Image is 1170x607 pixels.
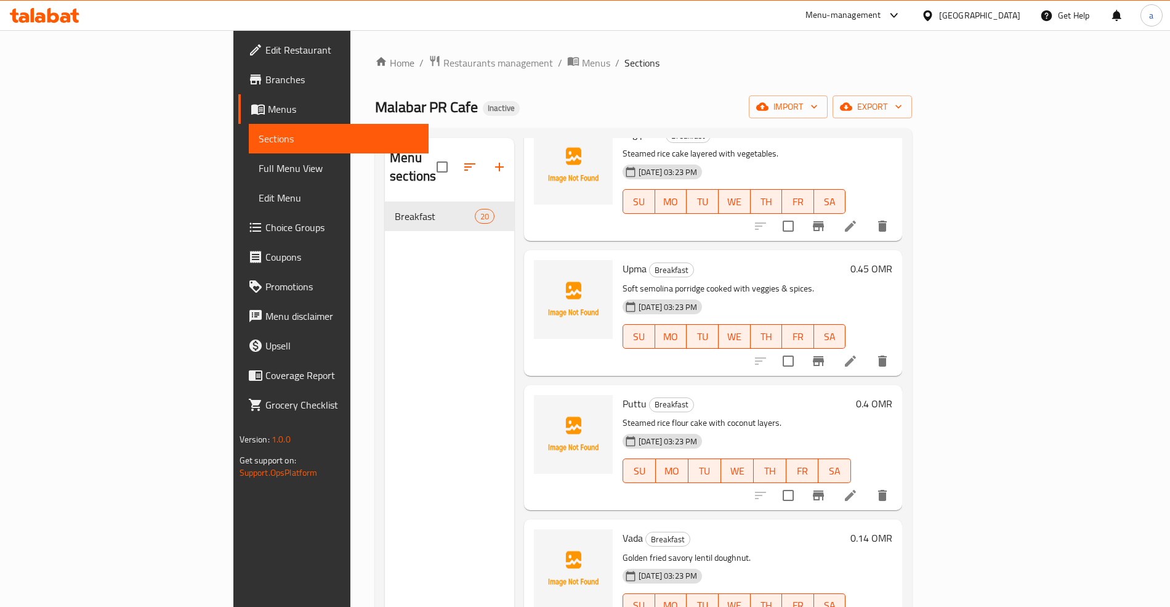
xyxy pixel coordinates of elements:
span: TU [692,328,714,346]
div: [GEOGRAPHIC_DATA] [939,9,1020,22]
img: Puttu [534,395,613,474]
span: WE [726,462,749,480]
a: Restaurants management [429,55,553,71]
span: Breakfast [646,532,690,547]
span: SU [628,193,650,211]
button: Branch-specific-item [804,211,833,241]
li: / [615,55,619,70]
span: Grocery Checklist [265,397,419,412]
button: SU [623,458,656,483]
a: Edit menu item [843,354,858,369]
button: MO [656,458,688,483]
span: Select to update [775,213,801,239]
img: Veg puttu [534,126,613,205]
span: TH [756,193,778,211]
p: Golden fried savory lentil doughnut. [623,550,845,566]
span: Sort sections [455,152,485,182]
button: SU [623,324,655,349]
h6: 0.55 OMR [850,126,892,143]
span: Breakfast [650,263,693,277]
button: FR [782,324,814,349]
span: SA [819,328,841,346]
span: [DATE] 03:23 PM [634,166,702,178]
span: [DATE] 03:23 PM [634,301,702,313]
button: SA [814,324,846,349]
button: TU [688,458,721,483]
span: import [759,99,818,115]
span: 20 [475,211,494,222]
a: Choice Groups [238,213,429,242]
nav: Menu sections [385,197,514,236]
span: TH [756,328,778,346]
span: Restaurants management [443,55,553,70]
span: SU [628,462,651,480]
span: FR [787,328,809,346]
span: TH [759,462,781,480]
button: Add section [485,152,514,182]
button: TH [754,458,786,483]
button: WE [719,189,751,214]
span: Menus [582,55,610,70]
span: Breakfast [650,397,693,412]
a: Edit menu item [843,219,858,234]
p: Steamed rice flour cake with coconut layers. [623,415,851,431]
span: Sections [259,131,419,146]
span: Sections [624,55,660,70]
span: Upma [623,259,647,278]
span: 1.0.0 [272,431,291,447]
span: Version: [240,431,270,447]
span: Coupons [265,250,419,264]
span: TU [692,193,714,211]
button: Branch-specific-item [804,346,833,376]
button: TH [751,324,783,349]
button: SU [623,189,655,214]
span: Puttu [623,394,647,413]
a: Menu disclaimer [238,301,429,331]
span: MO [660,328,682,346]
button: delete [868,211,897,241]
a: Coupons [238,242,429,272]
h6: 0.45 OMR [850,260,892,277]
span: Select to update [775,483,801,508]
button: SA [818,458,851,483]
span: FR [791,462,814,480]
span: MO [661,462,684,480]
div: Inactive [483,101,520,116]
button: WE [721,458,754,483]
span: Get support on: [240,452,296,468]
span: Menu disclaimer [265,309,419,324]
button: TH [751,189,783,214]
button: TU [687,189,719,214]
span: TU [693,462,716,480]
nav: breadcrumb [375,55,912,71]
button: delete [868,346,897,376]
span: [DATE] 03:23 PM [634,436,702,447]
span: Coverage Report [265,368,419,383]
a: Full Menu View [249,153,429,183]
button: WE [719,324,751,349]
a: Menus [567,55,610,71]
span: Promotions [265,279,419,294]
div: Menu-management [805,8,881,23]
a: Menus [238,94,429,124]
span: WE [724,328,746,346]
button: import [749,96,828,118]
a: Coverage Report [238,361,429,390]
span: Vada [623,529,643,547]
a: Grocery Checklist [238,390,429,420]
li: / [558,55,562,70]
button: FR [786,458,819,483]
a: Upsell [238,331,429,361]
h6: 0.14 OMR [850,529,892,547]
span: a [1149,9,1153,22]
a: Promotions [238,272,429,301]
button: FR [782,189,814,214]
span: Edit Menu [259,190,419,205]
span: Edit Restaurant [265,43,419,57]
span: FR [787,193,809,211]
button: MO [655,189,687,214]
button: TU [687,324,719,349]
button: Branch-specific-item [804,481,833,510]
span: Menus [268,102,419,116]
div: Breakfast [649,397,694,412]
